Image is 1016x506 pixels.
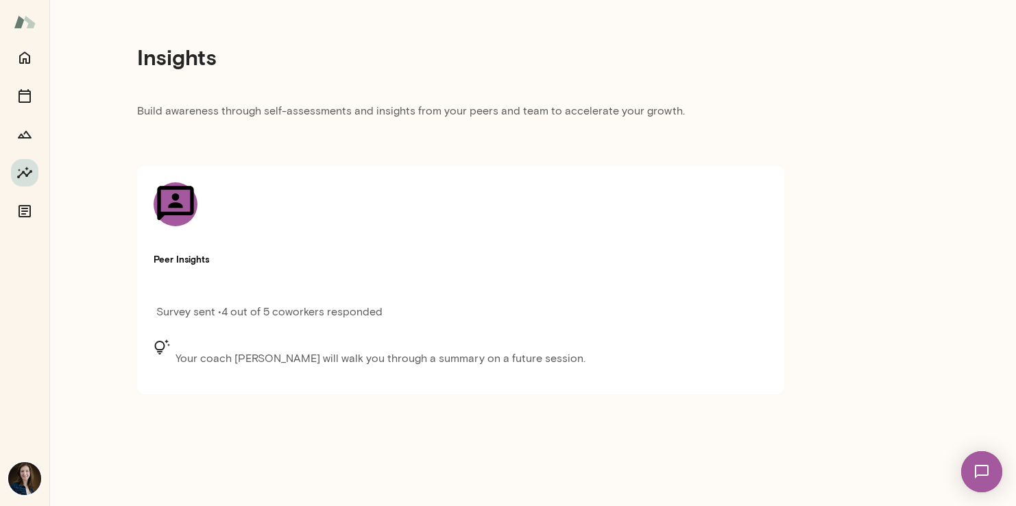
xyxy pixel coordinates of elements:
div: Peer Insights Survey sent •4 out of 5 coworkers respondedYour coach [PERSON_NAME] will walk you t... [137,166,784,394]
button: Sessions [11,82,38,110]
h5: Peer Insights [154,253,768,267]
h4: Insights [137,44,217,70]
button: Home [11,44,38,71]
img: Mento [14,9,36,35]
img: Anna Chilstedt [8,462,41,495]
p: Survey sent • 4 out of 5 coworkers responded [156,304,383,320]
p: Build awareness through self-assessments and insights from your peers and team to accelerate your... [137,103,784,128]
p: Your coach [PERSON_NAME] will walk you through a summary on a future session. [176,350,585,367]
div: Peer Insights Survey sent •4 out of 5 coworkers respondedYour coach [PERSON_NAME] will walk you t... [154,182,768,377]
button: Insights [11,159,38,186]
button: Documents [11,197,38,225]
button: Growth Plan [11,121,38,148]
